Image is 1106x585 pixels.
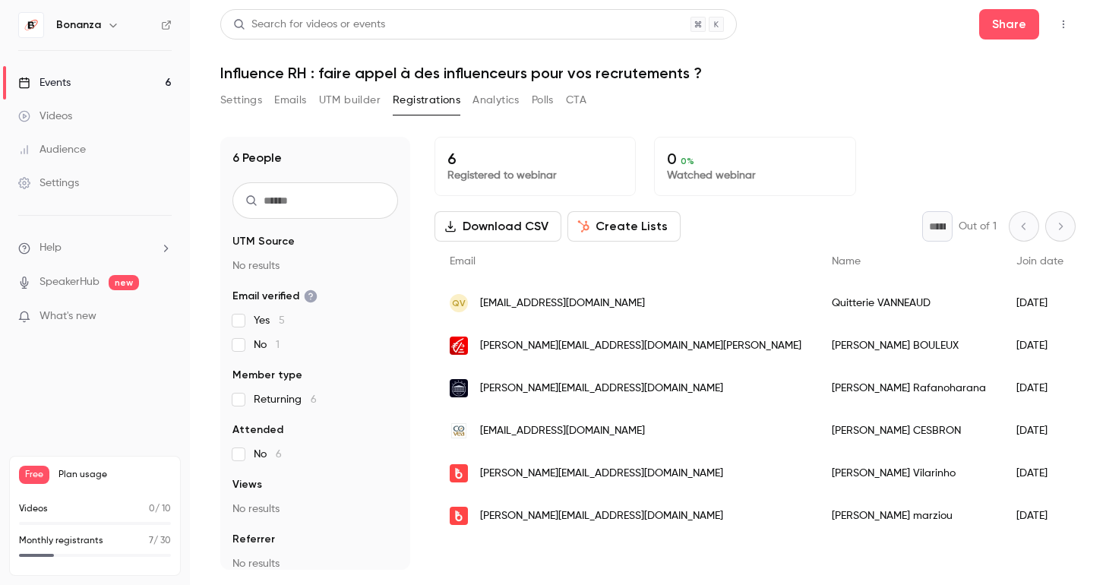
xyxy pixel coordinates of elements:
[832,256,861,267] span: Name
[153,310,172,324] iframe: Noticeable Trigger
[1001,495,1079,537] div: [DATE]
[480,338,801,354] span: [PERSON_NAME][EMAIL_ADDRESS][DOMAIN_NAME][PERSON_NAME]
[232,234,295,249] span: UTM Source
[450,422,468,440] img: covea.fr
[19,502,48,516] p: Videos
[447,150,623,168] p: 6
[39,308,96,324] span: What's new
[254,392,317,407] span: Returning
[817,495,1001,537] div: [PERSON_NAME] marziou
[450,507,468,525] img: bonanza.co
[319,88,381,112] button: UTM builder
[39,240,62,256] span: Help
[472,88,520,112] button: Analytics
[667,168,842,183] p: Watched webinar
[1016,256,1063,267] span: Join date
[817,452,1001,495] div: [PERSON_NAME] Vilarinho
[254,337,280,353] span: No
[232,234,398,571] section: facet-groups
[1001,324,1079,367] div: [DATE]
[232,532,275,547] span: Referrer
[817,282,1001,324] div: Quitterie VANNEAUD
[393,88,460,112] button: Registrations
[817,324,1001,367] div: [PERSON_NAME] BOULEUX
[681,156,694,166] span: 0 %
[274,88,306,112] button: Emails
[817,367,1001,409] div: [PERSON_NAME] Rafanoharana
[450,464,468,482] img: bonanza.co
[58,469,171,481] span: Plan usage
[254,313,285,328] span: Yes
[233,17,385,33] div: Search for videos or events
[220,88,262,112] button: Settings
[19,534,103,548] p: Monthly registrants
[232,149,282,167] h1: 6 People
[232,501,398,517] p: No results
[817,409,1001,452] div: [PERSON_NAME] CESBRON
[1001,282,1079,324] div: [DATE]
[480,381,723,397] span: [PERSON_NAME][EMAIL_ADDRESS][DOMAIN_NAME]
[1001,367,1079,409] div: [DATE]
[450,337,468,355] img: cen.caisse-epargne.fr
[1001,409,1079,452] div: [DATE]
[56,17,101,33] h6: Bonanza
[149,502,171,516] p: / 10
[434,211,561,242] button: Download CSV
[959,219,997,234] p: Out of 1
[254,447,282,462] span: No
[18,75,71,90] div: Events
[232,289,318,304] span: Email verified
[39,274,100,290] a: SpeakerHub
[220,64,1076,82] h1: Influence RH : faire appel à des influenceurs pour vos recrutements ?
[480,508,723,524] span: [PERSON_NAME][EMAIL_ADDRESS][DOMAIN_NAME]
[979,9,1039,40] button: Share
[19,13,43,37] img: Bonanza
[18,142,86,157] div: Audience
[149,504,155,514] span: 0
[276,449,282,460] span: 6
[532,88,554,112] button: Polls
[18,175,79,191] div: Settings
[109,275,139,290] span: new
[232,368,302,383] span: Member type
[149,536,153,545] span: 7
[667,150,842,168] p: 0
[18,240,172,256] li: help-dropdown-opener
[232,477,262,492] span: Views
[149,534,171,548] p: / 30
[311,394,317,405] span: 6
[232,258,398,274] p: No results
[450,256,476,267] span: Email
[232,556,398,571] p: No results
[19,466,49,484] span: Free
[566,88,586,112] button: CTA
[480,296,645,311] span: [EMAIL_ADDRESS][DOMAIN_NAME]
[1001,452,1079,495] div: [DATE]
[480,423,645,439] span: [EMAIL_ADDRESS][DOMAIN_NAME]
[447,168,623,183] p: Registered to webinar
[276,340,280,350] span: 1
[452,296,466,310] span: QV
[567,211,681,242] button: Create Lists
[18,109,72,124] div: Videos
[450,379,468,397] img: ensae.fr
[279,315,285,326] span: 5
[480,466,723,482] span: [PERSON_NAME][EMAIL_ADDRESS][DOMAIN_NAME]
[232,422,283,438] span: Attended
